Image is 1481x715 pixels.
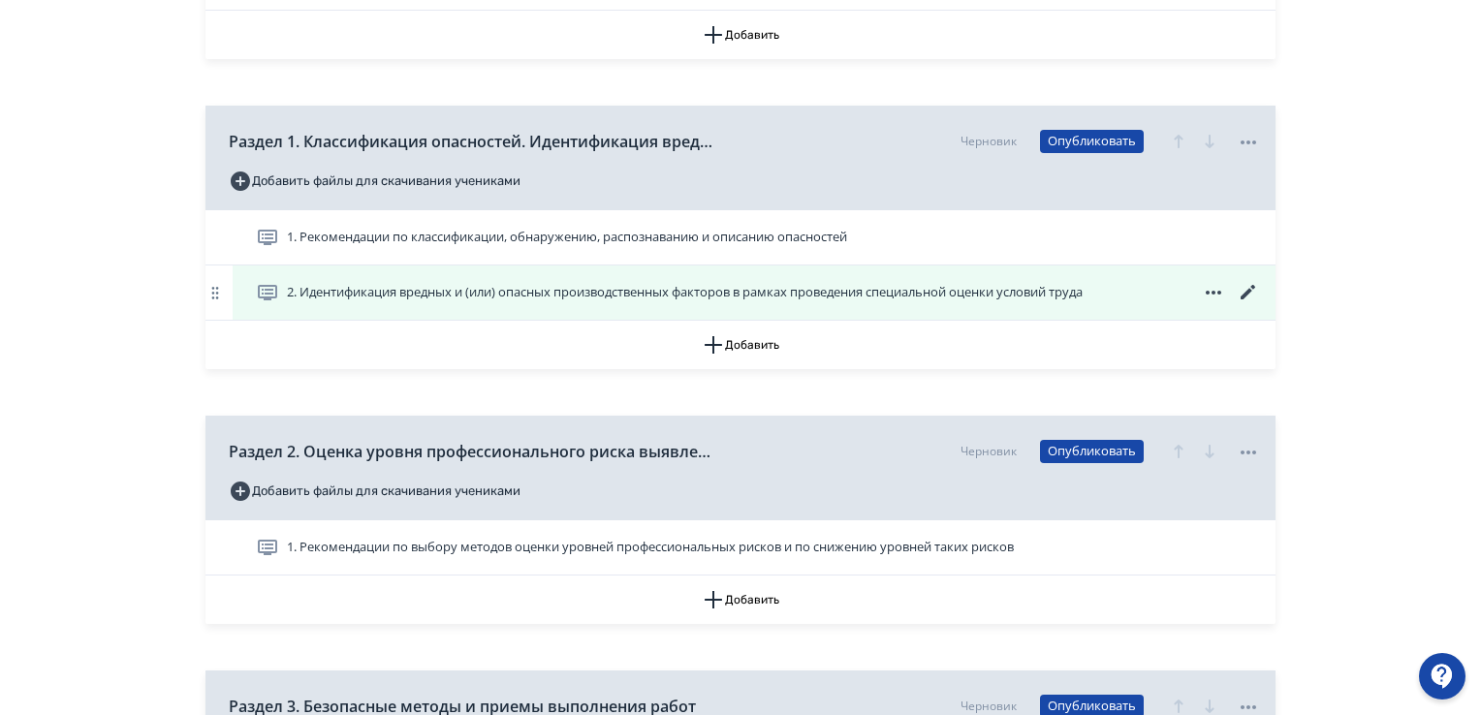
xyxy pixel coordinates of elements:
div: 1. Рекомендации по выбору методов оценки уровней профессиональных рисков и по снижению уровней та... [205,520,1276,575]
button: Добавить [205,321,1276,369]
button: Опубликовать [1040,130,1144,153]
span: 1. Рекомендации по выбору методов оценки уровней профессиональных рисков и по снижению уровней та... [287,538,1014,557]
div: 1. Рекомендации по классификации, обнаружению, распознаванию и описанию опасностей [205,210,1276,265]
button: Опубликовать [1040,440,1144,463]
div: Черновик [961,698,1017,715]
span: Раздел 1. Классификация опасностей. Идентификация вредных и (или) опасных производственных фактор... [229,130,713,153]
div: 2. Идентификация вредных и (или) опасных производственных факторов в рамках проведения специально... [205,265,1276,321]
button: Добавить [205,11,1276,59]
button: Добавить файлы для скачивания учениками [229,476,520,507]
div: Черновик [961,133,1017,150]
span: 1. Рекомендации по классификации, обнаружению, распознаванию и описанию опасностей [287,228,847,247]
span: Раздел 2. Оценка уровня профессионального риска выявленных (идентифицированных) опасностей [229,440,713,463]
button: Добавить [205,575,1276,624]
button: Добавить файлы для скачивания учениками [229,166,520,197]
span: 2. Идентификация вредных и (или) опасных производственных факторов в рамках проведения специально... [287,283,1083,302]
div: Черновик [961,443,1017,460]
